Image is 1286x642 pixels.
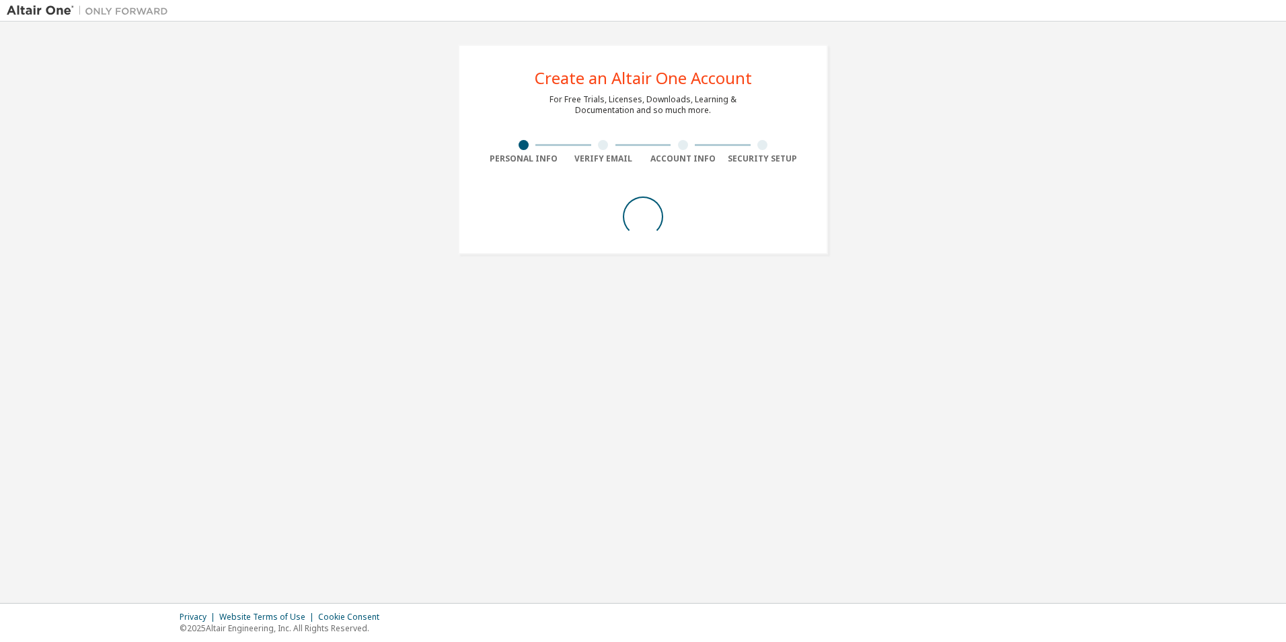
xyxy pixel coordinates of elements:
div: Account Info [643,153,723,164]
div: Create an Altair One Account [535,70,752,86]
div: Website Terms of Use [219,612,318,622]
p: © 2025 Altair Engineering, Inc. All Rights Reserved. [180,622,387,634]
div: Personal Info [484,153,564,164]
div: Security Setup [723,153,803,164]
div: Privacy [180,612,219,622]
div: Cookie Consent [318,612,387,622]
div: For Free Trials, Licenses, Downloads, Learning & Documentation and so much more. [550,94,736,116]
img: Altair One [7,4,175,17]
div: Verify Email [564,153,644,164]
